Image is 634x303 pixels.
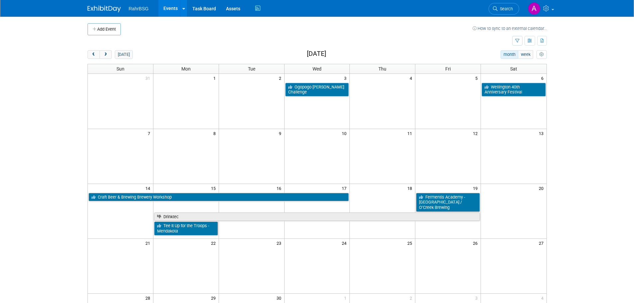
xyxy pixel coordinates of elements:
a: Fermentis Academy - [GEOGRAPHIC_DATA] / O’Creek Brewing [416,193,480,212]
span: Thu [378,66,386,72]
a: Craft Beer & Brewing Brewery Workshop [89,193,349,202]
span: Tue [248,66,255,72]
span: 12 [472,129,481,137]
a: Search [489,3,519,15]
span: 11 [407,129,415,137]
span: 29 [210,294,219,302]
span: 4 [409,74,415,82]
a: Drinktec [154,213,480,221]
span: 31 [145,74,153,82]
span: 1 [213,74,219,82]
span: 20 [538,184,546,192]
span: RahrBSG [129,6,149,11]
span: 25 [407,239,415,247]
span: 26 [472,239,481,247]
span: 17 [341,184,349,192]
span: 5 [475,74,481,82]
button: month [501,50,518,59]
a: Wellington 40th Anniversary Festival [482,83,545,96]
span: 22 [210,239,219,247]
button: [DATE] [115,50,132,59]
span: 16 [276,184,284,192]
img: Ashley Grotewold [528,2,540,15]
button: Add Event [88,23,121,35]
span: 7 [147,129,153,137]
span: Fri [445,66,451,72]
span: 15 [210,184,219,192]
span: 21 [145,239,153,247]
span: Sat [510,66,517,72]
button: myCustomButton [536,50,546,59]
button: next [100,50,112,59]
button: week [518,50,533,59]
span: 14 [145,184,153,192]
span: 3 [343,74,349,82]
span: 23 [276,239,284,247]
span: Wed [313,66,321,72]
span: 8 [213,129,219,137]
span: Search [498,6,513,11]
i: Personalize Calendar [539,53,544,57]
span: 1 [343,294,349,302]
span: 19 [472,184,481,192]
span: 2 [409,294,415,302]
span: 30 [276,294,284,302]
a: How to sync to an external calendar... [473,26,547,31]
a: Ogopogo [PERSON_NAME] Challenge [285,83,349,96]
span: 24 [341,239,349,247]
span: 2 [278,74,284,82]
span: 6 [540,74,546,82]
span: 3 [475,294,481,302]
span: 18 [407,184,415,192]
span: 4 [540,294,546,302]
span: 27 [538,239,546,247]
span: Sun [116,66,124,72]
span: Mon [181,66,191,72]
h2: [DATE] [307,50,326,58]
span: 13 [538,129,546,137]
a: Tee It Up for the Troops - Mendakota [154,222,218,235]
span: 10 [341,129,349,137]
span: 28 [145,294,153,302]
img: ExhibitDay [88,6,121,12]
span: 9 [278,129,284,137]
button: prev [88,50,100,59]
